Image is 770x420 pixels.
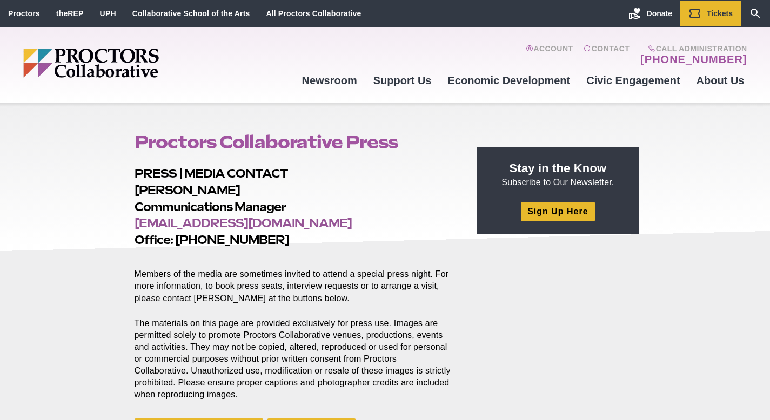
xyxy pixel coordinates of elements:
[477,247,639,382] iframe: Advertisement
[741,1,770,26] a: Search
[132,9,250,18] a: Collaborative School of the Arts
[135,216,352,230] a: [EMAIL_ADDRESS][DOMAIN_NAME]
[23,49,242,78] img: Proctors logo
[578,66,688,95] a: Civic Engagement
[293,66,365,95] a: Newsroom
[135,256,452,304] p: Members of the media are sometimes invited to attend a special press night. For more information,...
[8,9,40,18] a: Proctors
[526,44,573,66] a: Account
[56,9,84,18] a: theREP
[640,53,747,66] a: [PHONE_NUMBER]
[365,66,440,95] a: Support Us
[440,66,579,95] a: Economic Development
[135,317,452,401] p: The materials on this page are provided exclusively for press use. Images are permitted solely to...
[584,44,630,66] a: Contact
[135,165,452,248] h2: PRESS | MEDIA CONTACT [PERSON_NAME] Communications Manager Office: [PHONE_NUMBER]
[637,44,747,53] span: Call Administration
[707,9,733,18] span: Tickets
[510,161,607,175] strong: Stay in the Know
[647,9,672,18] span: Donate
[490,160,626,188] p: Subscribe to Our Newsletter.
[266,9,361,18] a: All Proctors Collaborative
[688,66,753,95] a: About Us
[620,1,680,26] a: Donate
[680,1,741,26] a: Tickets
[521,202,594,221] a: Sign Up Here
[135,132,452,152] h1: Proctors Collaborative Press
[100,9,116,18] a: UPH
